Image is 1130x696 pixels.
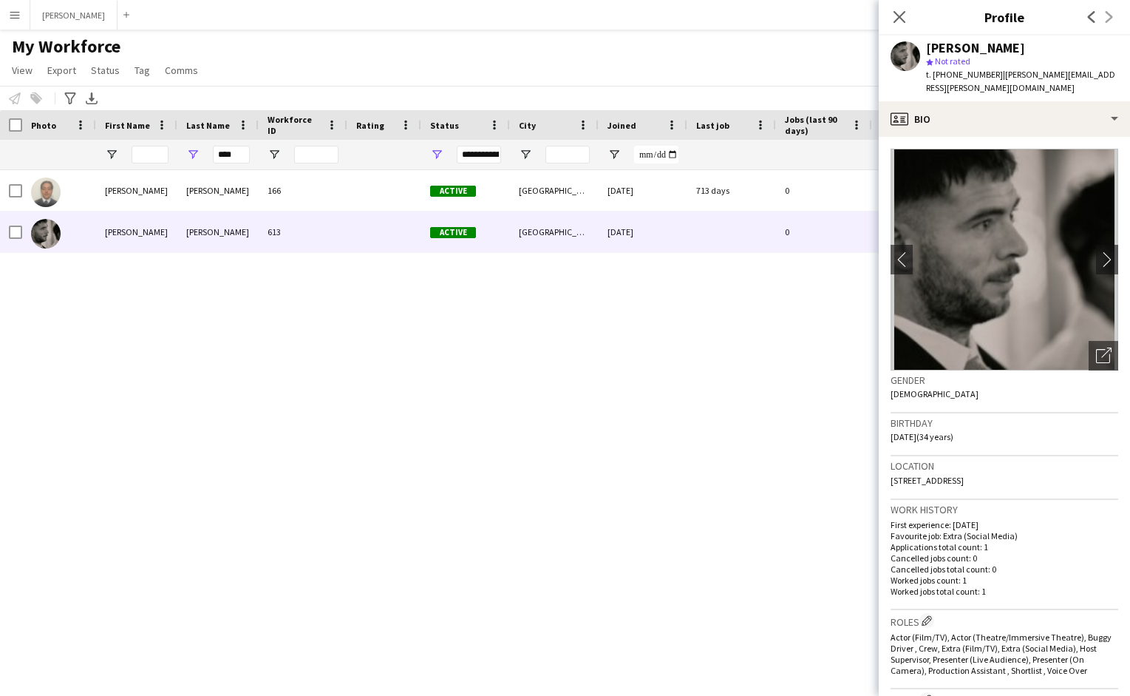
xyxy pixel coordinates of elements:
span: Not rated [935,55,970,67]
input: Workforce ID Filter Input [294,146,338,163]
span: Last job [696,120,729,131]
span: Last Name [186,120,230,131]
span: City [519,120,536,131]
span: Active [430,186,476,197]
div: Bio [879,101,1130,137]
span: Rating [356,120,384,131]
img: Dylan Miranda [31,178,61,207]
a: Comms [159,61,204,80]
input: First Name Filter Input [132,146,169,163]
div: 0 [776,212,872,252]
a: Tag [129,61,156,80]
app-action-btn: Advanced filters [61,89,79,107]
div: [PERSON_NAME] [96,170,177,211]
span: Status [430,120,459,131]
div: [GEOGRAPHIC_DATA] [510,170,599,211]
input: Joined Filter Input [634,146,678,163]
div: 166 [259,170,347,211]
button: Open Filter Menu [186,148,200,161]
span: [STREET_ADDRESS] [891,475,964,486]
div: [DATE] [599,170,687,211]
span: Comms [165,64,198,77]
span: Photo [31,120,56,131]
h3: Work history [891,503,1118,516]
p: Worked jobs count: 1 [891,575,1118,586]
span: Joined [607,120,636,131]
h3: Roles [891,613,1118,629]
button: Open Filter Menu [268,148,281,161]
div: [GEOGRAPHIC_DATA] [510,212,599,252]
span: | [PERSON_NAME][EMAIL_ADDRESS][PERSON_NAME][DOMAIN_NAME] [926,69,1115,93]
span: Jobs (last 90 days) [785,114,845,136]
span: Actor (Film/TV), Actor (Theatre/Immersive Theatre), Buggy Driver , Crew, Extra (Film/TV), Extra (... [891,632,1112,676]
h3: Gender [891,374,1118,387]
a: View [6,61,38,80]
div: [PERSON_NAME] [177,212,259,252]
h3: Profile [879,7,1130,27]
span: Active [430,227,476,238]
img: Steven Randall [31,219,61,249]
p: Cancelled jobs count: 0 [891,553,1118,564]
p: Favourite job: Extra (Social Media) [891,530,1118,541]
span: [DEMOGRAPHIC_DATA] [891,388,978,399]
span: View [12,64,33,77]
p: Cancelled jobs total count: 0 [891,564,1118,575]
div: 613 [259,212,347,252]
span: t. [PHONE_NUMBER] [926,69,1003,80]
span: Tag [135,64,150,77]
div: [PERSON_NAME] [96,212,177,252]
span: My Workforce [12,36,120,58]
div: Open photos pop-in [1089,341,1118,371]
span: First Name [105,120,150,131]
button: Open Filter Menu [519,148,532,161]
div: 713 days [687,170,776,211]
span: [DATE] (34 years) [891,431,953,442]
div: [PERSON_NAME] [926,41,1025,55]
span: Workforce ID [268,114,321,136]
div: 0 [776,170,872,211]
p: First experience: [DATE] [891,519,1118,530]
p: Applications total count: 1 [891,541,1118,553]
span: Export [47,64,76,77]
img: Crew avatar or photo [891,149,1118,371]
input: City Filter Input [545,146,590,163]
div: [PERSON_NAME] [177,170,259,211]
a: Status [85,61,126,80]
button: Open Filter Menu [607,148,621,161]
p: Worked jobs total count: 1 [891,586,1118,597]
app-action-btn: Export XLSX [83,89,101,107]
button: Open Filter Menu [105,148,118,161]
h3: Location [891,459,1118,473]
input: Last Name Filter Input [213,146,250,163]
h3: Birthday [891,416,1118,430]
a: Export [41,61,82,80]
span: Status [91,64,120,77]
button: [PERSON_NAME] [30,1,118,30]
div: [DATE] [599,212,687,252]
button: Open Filter Menu [430,148,443,161]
